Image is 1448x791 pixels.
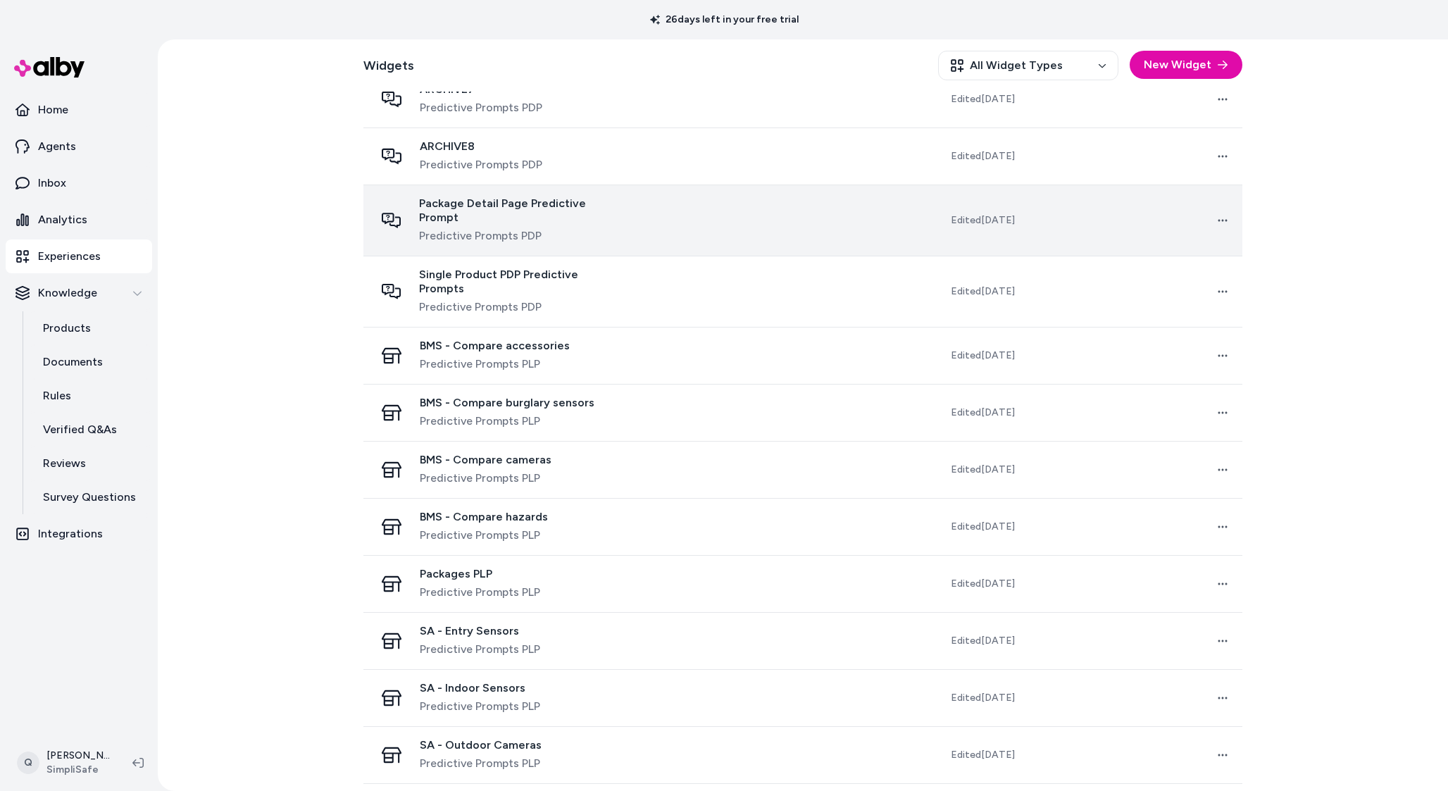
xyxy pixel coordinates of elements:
a: Home [6,93,152,127]
a: Integrations [6,517,152,551]
span: BMS - Compare burglary sensors [420,396,594,410]
p: Products [43,320,91,337]
span: Edited [DATE] [951,520,1015,534]
span: Package Detail Page Predictive Prompt [419,197,621,225]
span: SA - Outdoor Cameras [420,738,542,752]
p: [PERSON_NAME] [46,749,110,763]
span: SimpliSafe [46,763,110,777]
span: Edited [DATE] [951,406,1015,420]
img: alby Logo [14,57,85,77]
p: Survey Questions [43,489,136,506]
span: Edited [DATE] [951,577,1015,591]
span: Predictive Prompts PLP [420,356,570,373]
span: Q [17,752,39,774]
span: Edited [DATE] [951,149,1015,163]
span: Edited [DATE] [951,285,1015,299]
span: Predictive Prompts PLP [420,698,540,715]
a: Inbox [6,166,152,200]
a: Documents [29,345,152,379]
a: Reviews [29,447,152,480]
button: Q[PERSON_NAME]SimpliSafe [8,740,121,785]
a: Experiences [6,239,152,273]
p: Inbox [38,175,66,192]
p: Knowledge [38,285,97,301]
a: Verified Q&As [29,413,152,447]
p: Home [38,101,68,118]
span: ARCHIVE8 [420,139,542,154]
span: Edited [DATE] [951,634,1015,648]
a: Agents [6,130,152,163]
span: Predictive Prompts PLP [420,413,594,430]
span: Edited [DATE] [951,463,1015,477]
p: Documents [43,354,103,370]
p: 26 days left in your free trial [642,13,807,27]
span: BMS - Compare cameras [420,453,551,467]
button: New Widget [1130,51,1242,79]
span: SA - Indoor Sensors [420,681,540,695]
span: SA - Entry Sensors [420,624,540,638]
span: Predictive Prompts PLP [420,584,540,601]
span: Predictive Prompts PLP [420,527,548,544]
span: Edited [DATE] [951,92,1015,106]
span: Edited [DATE] [951,349,1015,363]
p: Analytics [38,211,87,228]
p: Reviews [43,455,86,472]
p: Integrations [38,525,103,542]
p: Experiences [38,248,101,265]
span: Predictive Prompts PLP [420,755,542,772]
a: Rules [29,379,152,413]
span: BMS - Compare accessories [420,339,570,353]
a: Products [29,311,152,345]
p: Agents [38,138,76,155]
span: Single Product PDP Predictive Prompts [419,268,621,296]
span: Predictive Prompts PLP [420,641,540,658]
span: Predictive Prompts PDP [419,299,621,316]
span: Edited [DATE] [951,691,1015,705]
button: Knowledge [6,276,152,310]
a: Analytics [6,203,152,237]
span: Predictive Prompts PDP [420,99,542,116]
span: Edited [DATE] [951,213,1015,228]
span: Edited [DATE] [951,748,1015,762]
span: Packages PLP [420,567,540,581]
p: Verified Q&As [43,421,117,438]
span: Predictive Prompts PDP [420,156,542,173]
button: All Widget Types [938,51,1118,80]
span: Predictive Prompts PDP [419,228,621,244]
span: BMS - Compare hazards [420,510,548,524]
p: Rules [43,387,71,404]
h2: Widgets [363,56,414,75]
span: Predictive Prompts PLP [420,470,551,487]
a: Survey Questions [29,480,152,514]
